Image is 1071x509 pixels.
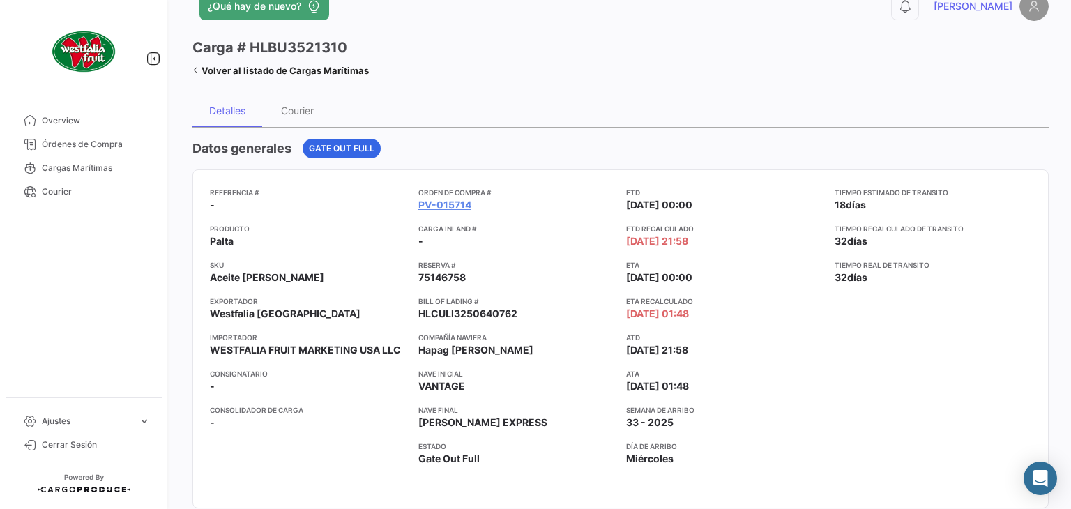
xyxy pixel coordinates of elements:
[418,307,517,321] span: HLCULI3250640762
[418,332,616,343] app-card-info-title: Compañía naviera
[49,17,119,86] img: client-50.png
[626,271,692,284] span: [DATE] 00:00
[835,235,847,247] span: 32
[418,198,471,212] a: PV-015714
[210,404,407,416] app-card-info-title: Consolidador de Carga
[11,156,156,180] a: Cargas Marítimas
[626,187,823,198] app-card-info-title: ETD
[210,223,407,234] app-card-info-title: Producto
[11,109,156,132] a: Overview
[281,105,314,116] div: Courier
[835,199,846,211] span: 18
[626,234,688,248] span: [DATE] 21:58
[42,138,151,151] span: Órdenes de Compra
[835,271,847,283] span: 32
[835,259,1032,271] app-card-info-title: Tiempo real de transito
[418,404,616,416] app-card-info-title: Nave final
[418,441,616,452] app-card-info-title: Estado
[418,187,616,198] app-card-info-title: Orden de Compra #
[210,368,407,379] app-card-info-title: Consignatario
[418,379,465,393] span: VANTAGE
[626,416,674,430] span: 33 - 2025
[418,259,616,271] app-card-info-title: Reserva #
[42,114,151,127] span: Overview
[626,307,689,321] span: [DATE] 01:48
[626,368,823,379] app-card-info-title: ATA
[418,416,547,430] span: [PERSON_NAME] EXPRESS
[138,415,151,427] span: expand_more
[418,452,480,466] span: Gate Out Full
[418,223,616,234] app-card-info-title: Carga inland #
[418,296,616,307] app-card-info-title: Bill of Lading #
[210,379,215,393] span: -
[1024,462,1057,495] div: Abrir Intercom Messenger
[626,452,674,466] span: Miércoles
[210,259,407,271] app-card-info-title: SKU
[835,223,1032,234] app-card-info-title: Tiempo recalculado de transito
[42,415,132,427] span: Ajustes
[847,271,867,283] span: días
[209,105,245,116] div: Detalles
[210,187,407,198] app-card-info-title: Referencia #
[210,234,234,248] span: Palta
[210,307,360,321] span: Westfalia [GEOGRAPHIC_DATA]
[11,180,156,204] a: Courier
[309,142,374,155] span: Gate Out Full
[210,271,324,284] span: Aceite [PERSON_NAME]
[42,185,151,198] span: Courier
[418,343,533,357] span: Hapag [PERSON_NAME]
[192,139,291,158] h4: Datos generales
[418,271,466,284] span: 75146758
[847,235,867,247] span: días
[626,296,823,307] app-card-info-title: ETA Recalculado
[210,416,215,430] span: -
[626,343,688,357] span: [DATE] 21:58
[418,368,616,379] app-card-info-title: Nave inicial
[42,439,151,451] span: Cerrar Sesión
[626,379,689,393] span: [DATE] 01:48
[626,441,823,452] app-card-info-title: Día de Arribo
[210,296,407,307] app-card-info-title: Exportador
[42,162,151,174] span: Cargas Marítimas
[192,61,369,80] a: Volver al listado de Cargas Marítimas
[626,223,823,234] app-card-info-title: ETD Recalculado
[192,38,347,57] h3: Carga # HLBU3521310
[11,132,156,156] a: Órdenes de Compra
[626,198,692,212] span: [DATE] 00:00
[626,332,823,343] app-card-info-title: ATD
[418,234,423,248] span: -
[835,187,1032,198] app-card-info-title: Tiempo estimado de transito
[210,332,407,343] app-card-info-title: Importador
[846,199,866,211] span: días
[210,198,215,212] span: -
[626,259,823,271] app-card-info-title: ETA
[626,404,823,416] app-card-info-title: Semana de Arribo
[210,343,401,357] span: WESTFALIA FRUIT MARKETING USA LLC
